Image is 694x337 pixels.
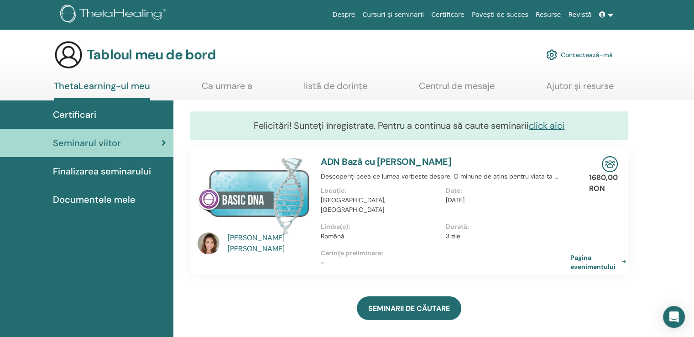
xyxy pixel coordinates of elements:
[546,45,613,65] a: Contactează-mă
[468,6,532,23] a: Povești de succes
[564,6,595,23] a: Revistă
[321,222,349,231] font: Limba(e)
[570,253,630,270] a: Pagina evenimentului
[329,6,359,23] a: Despre
[446,196,464,204] font: [DATE]
[321,186,344,195] font: Locație
[54,40,83,69] img: generic-user-icon.jpg
[321,196,386,214] font: [GEOGRAPHIC_DATA], [GEOGRAPHIC_DATA]
[362,11,424,18] font: Cursuri și seminarii
[321,172,558,180] font: Descoperiți ceea ce lumea vorbește despre. O minune de atins pentru viata ta ...
[349,222,350,231] font: :
[368,304,450,313] font: SEMINARII DE CĂUTARE
[228,233,285,242] font: [PERSON_NAME]
[60,5,169,25] img: logo.png
[431,11,464,18] font: Certificare
[321,156,451,168] a: ADN Bază cu [PERSON_NAME]
[53,165,151,177] font: Finalizarea seminarului
[228,232,312,254] a: [PERSON_NAME] [PERSON_NAME]
[198,232,219,254] img: default.jpg
[419,80,495,92] font: Centrul de mesaje
[304,80,367,92] font: listă de dorințe
[53,109,96,121] font: Certificari
[561,51,613,59] font: Contactează-mă
[254,120,529,132] font: Felicitări! Sunteți înregistrate. Pentru a continua să caute seminarii
[529,120,564,132] a: click aici
[53,137,121,149] font: Seminarul viitor
[546,80,614,98] a: Ajutor și resurse
[381,249,383,257] font: :
[54,80,150,100] a: ThetaLearning-ul meu
[321,258,324,267] font: -
[446,222,467,231] font: Durată
[460,186,462,195] font: :
[570,253,616,270] font: Pagina evenimentului
[53,194,136,205] font: Documentele mele
[198,156,310,235] img: ADN Bază
[446,186,460,195] font: Date
[546,80,614,92] font: Ajutor și resurse
[202,80,252,92] font: Ca urmare a
[568,11,591,18] font: Revistă
[472,11,528,18] font: Povești de succes
[321,249,381,257] font: Cerințe preliminare
[446,232,460,240] font: 3 zile
[228,244,285,253] font: [PERSON_NAME]
[536,11,561,18] font: Resurse
[467,222,469,231] font: :
[428,6,468,23] a: Certificare
[532,6,565,23] a: Resurse
[589,173,618,193] font: 1680,00 RON
[344,186,346,195] font: :
[87,46,216,63] font: Tabloul meu de bord
[304,80,367,98] a: listă de dorințe
[602,156,618,172] img: Seminar față în față
[54,80,150,92] font: ThetaLearning-ul meu
[333,11,355,18] font: Despre
[202,80,252,98] a: Ca urmare a
[663,306,685,328] div: Deschideți Intercom Messenger
[546,47,557,63] img: cog.svg
[357,296,461,320] a: SEMINARII DE CĂUTARE
[359,6,428,23] a: Cursuri și seminarii
[321,232,344,240] font: Română
[419,80,495,98] a: Centrul de mesaje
